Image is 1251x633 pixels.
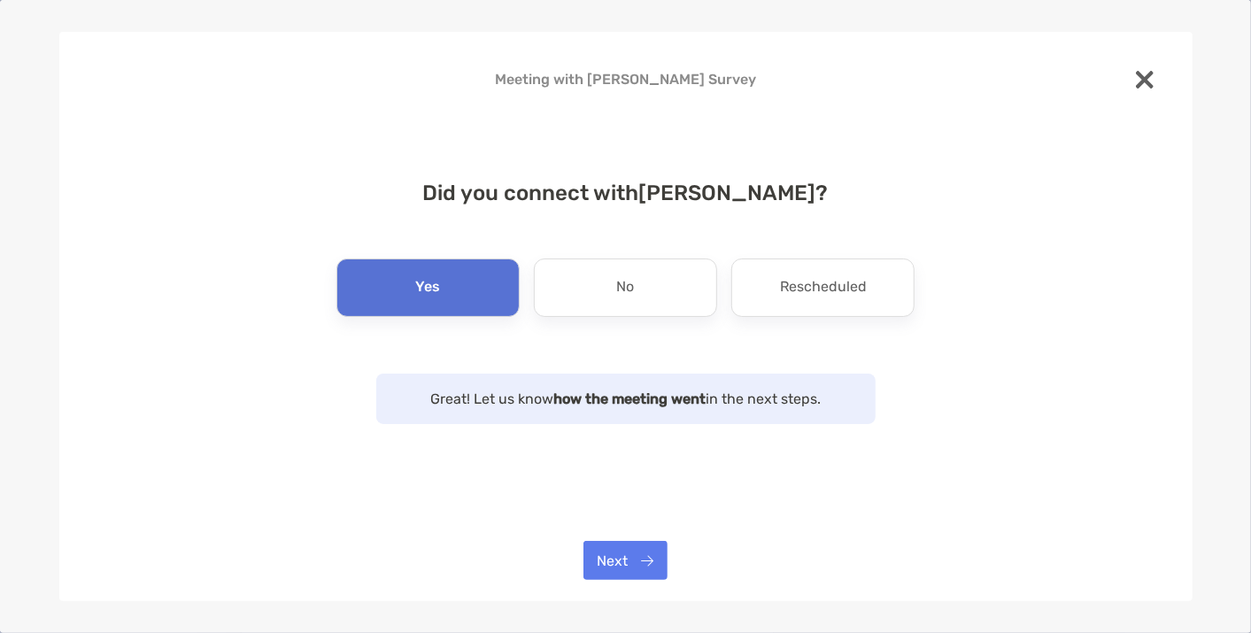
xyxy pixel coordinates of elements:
p: No [616,274,634,302]
h4: Did you connect with [PERSON_NAME] ? [88,181,1164,205]
button: Next [583,541,668,580]
strong: how the meeting went [553,390,706,407]
p: Rescheduled [780,274,867,302]
p: Great! Let us know in the next steps. [394,388,858,410]
h4: Meeting with [PERSON_NAME] Survey [88,71,1164,88]
p: Yes [415,274,440,302]
img: close modal [1136,71,1154,89]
